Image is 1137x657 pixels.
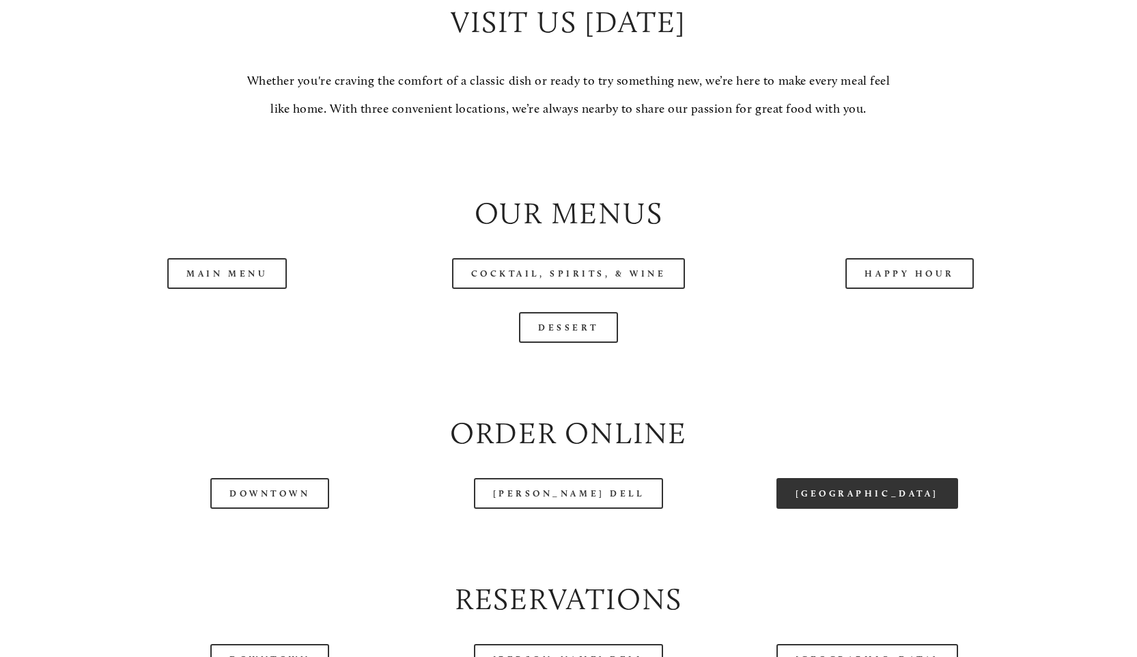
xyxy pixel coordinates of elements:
[474,478,664,509] a: [PERSON_NAME] Dell
[68,193,1069,235] h2: Our Menus
[776,478,958,509] a: [GEOGRAPHIC_DATA]
[519,312,618,343] a: Dessert
[167,258,287,289] a: Main Menu
[210,478,329,509] a: Downtown
[68,578,1069,621] h2: Reservations
[68,413,1069,455] h2: Order Online
[845,258,974,289] a: Happy Hour
[452,258,686,289] a: Cocktail, Spirits, & Wine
